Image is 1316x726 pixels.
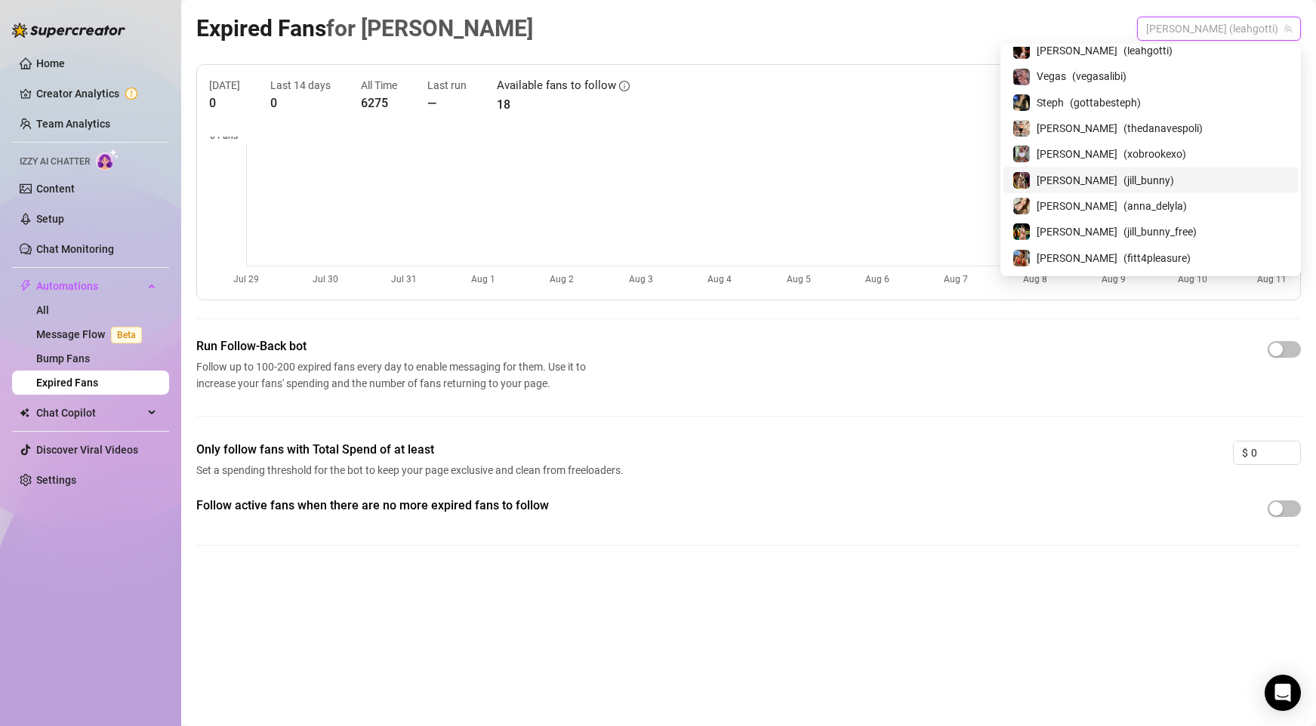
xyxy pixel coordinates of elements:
span: ( thedanavespoli ) [1123,120,1203,137]
img: Steph [1013,94,1030,111]
img: Sara [1013,146,1030,162]
input: 0.00 [1251,441,1300,464]
span: Set a spending threshold for the bot to keep your page exclusive and clean from freeloaders. [196,462,628,478]
article: Available fans to follow [497,77,616,95]
span: Follow up to 100-200 expired fans every day to enable messaging for them. Use it to increase your... [196,358,592,392]
a: Settings [36,474,76,486]
a: Discover Viral Videos [36,444,138,456]
a: Expired Fans [36,377,98,389]
span: for [PERSON_NAME] [326,15,533,42]
a: Team Analytics [36,118,110,130]
a: Content [36,183,75,195]
a: Message FlowBeta [36,328,148,340]
a: Home [36,57,65,69]
article: Last 14 days [270,77,331,94]
span: [PERSON_NAME] [1037,42,1117,59]
a: Creator Analytics exclamation-circle [36,82,157,106]
span: [PERSON_NAME] [1037,172,1117,189]
span: [PERSON_NAME] [1037,146,1117,162]
span: ( xobrookexo ) [1123,146,1186,162]
a: Bump Fans [36,352,90,365]
img: AI Chatter [96,149,119,171]
a: Setup [36,213,64,225]
article: — [427,94,467,112]
span: Izzy AI Chatter [20,155,90,169]
img: Dana [1013,120,1030,137]
span: team [1284,24,1293,33]
article: 0 [270,94,331,112]
div: Open Intercom Messenger [1265,675,1301,711]
span: Only follow fans with Total Spend of at least [196,441,628,459]
span: Chat Copilot [36,401,143,425]
img: Jill [1013,223,1030,240]
span: ( anna_delyla ) [1123,198,1187,214]
a: All [36,304,49,316]
span: ( jill_bunny_free ) [1123,223,1197,240]
span: ( leahgotti ) [1123,42,1173,59]
article: 18 [497,95,630,114]
article: All Time [361,77,397,94]
img: logo-BBDzfeDw.svg [12,23,125,38]
span: [PERSON_NAME] [1037,120,1117,137]
img: Chat Copilot [20,408,29,418]
span: Follow active fans when there are no more expired fans to follow [196,497,628,515]
img: Vegas [1013,69,1030,85]
article: Last run [427,77,467,94]
span: Beta [111,327,142,343]
span: ( jill_bunny ) [1123,172,1174,189]
span: [PERSON_NAME] [1037,250,1117,266]
span: Vegas [1037,68,1066,85]
span: ( vegasalibi ) [1072,68,1126,85]
img: Anna [1013,198,1030,214]
span: Steph [1037,94,1064,111]
article: 0 [209,94,240,112]
img: Kaitlyn [1013,250,1030,266]
span: info-circle [619,81,630,91]
span: Leah (leahgotti) [1146,17,1292,40]
article: 6275 [361,94,397,112]
a: Chat Monitoring [36,243,114,255]
span: [PERSON_NAME] [1037,223,1117,240]
img: Jill [1013,172,1030,189]
article: [DATE] [209,77,240,94]
span: ( gottabesteph ) [1070,94,1141,111]
span: ( fitt4pleasure ) [1123,250,1191,266]
span: [PERSON_NAME] [1037,198,1117,214]
span: thunderbolt [20,280,32,292]
img: Leah [1013,42,1030,59]
span: Run Follow-Back bot [196,337,592,355]
span: Automations [36,274,143,298]
article: Expired Fans [196,11,533,46]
